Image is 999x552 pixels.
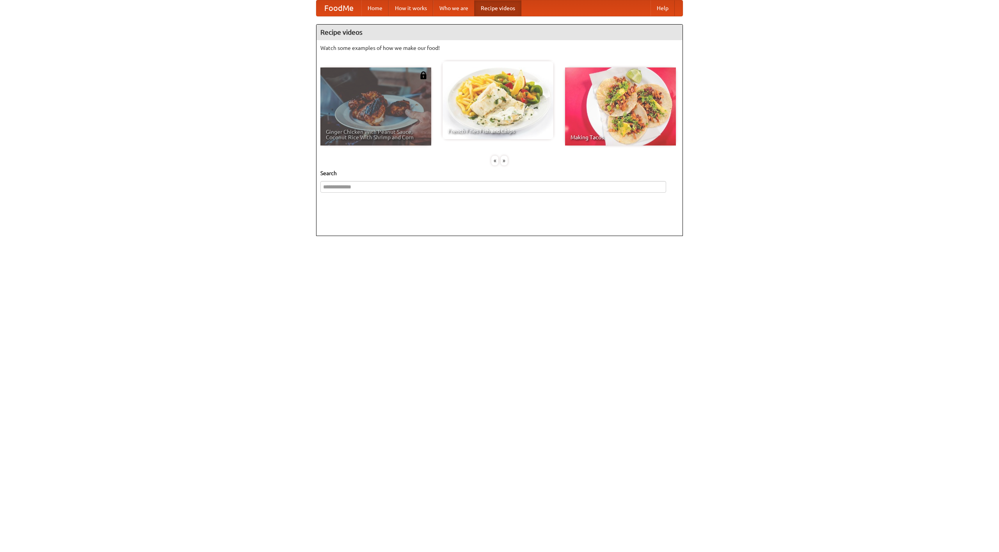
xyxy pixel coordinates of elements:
h4: Recipe videos [316,25,683,40]
h5: Search [320,169,679,177]
a: How it works [389,0,433,16]
a: Help [651,0,675,16]
a: Recipe videos [475,0,521,16]
div: » [501,156,508,165]
img: 483408.png [420,71,427,79]
a: Making Tacos [565,67,676,146]
div: « [491,156,498,165]
a: French Fries Fish and Chips [443,61,553,139]
a: FoodMe [316,0,361,16]
p: Watch some examples of how we make our food! [320,44,679,52]
span: Making Tacos [571,135,670,140]
span: French Fries Fish and Chips [448,128,548,134]
a: Home [361,0,389,16]
a: Who we are [433,0,475,16]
